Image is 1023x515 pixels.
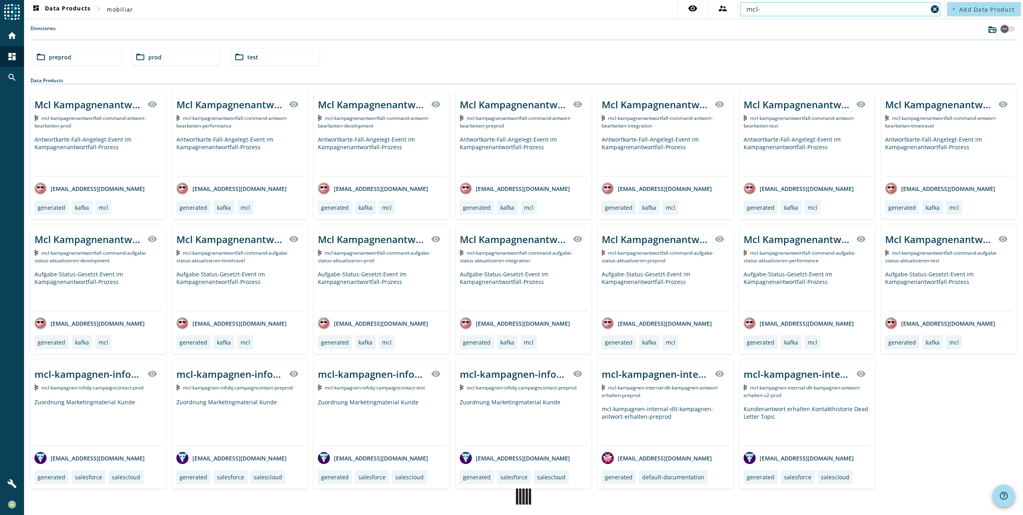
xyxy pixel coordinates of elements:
div: mcl [241,339,250,346]
div: mcl [382,204,392,211]
div: generated [605,204,633,211]
mat-icon: visibility [998,99,1008,109]
img: avatar [176,182,188,195]
img: Kafka Topic: mcl-kampagnenantwortfall-command-aufgabe-status-aktualisieren-integration [460,250,463,255]
div: [EMAIL_ADDRESS][DOMAIN_NAME] [602,317,712,329]
div: mcl [241,204,250,211]
div: salesforce [75,473,102,481]
div: Data Products [30,77,1017,84]
span: Add Data Product [959,6,1015,13]
img: Kafka Topic: mcl-kampagnen-internal-dlt-kampagnen-antwort-erhalten-preprod [602,385,605,390]
div: kafka [217,204,231,211]
div: kafka [75,339,89,346]
button: Data Products [28,2,94,16]
div: salesforce [500,473,528,481]
div: mcl [949,339,959,346]
mat-icon: visibility [573,369,582,379]
span: Kafka Topic: mcl-kampagnen-infobj-campaigncontact-test [325,384,425,391]
div: salesforce [217,473,244,481]
button: Add Data Product [947,2,1021,16]
img: 67e87f41a61c16215cfd095c94e0de5c [8,501,16,509]
mat-icon: visibility [431,369,441,379]
div: salescloud [254,473,282,481]
div: Mcl Kampagnenantwortfall Command Aufgabestatus Setzen [176,233,285,246]
span: Kafka Topic: mcl-kampagnenantwortfall-command-aufgabe-status-aktualisieren-integration [460,249,572,264]
mat-icon: home [7,31,17,41]
div: generated [321,204,349,211]
div: kafka [75,204,89,211]
img: avatar [176,452,188,464]
div: mcl-kampagnen-infobj-campaigncontact-_stage_ [176,367,285,381]
div: Aufgabe-Status-Gesetzt-Event im Kampagnenantwortfall-Prozess [318,270,445,311]
span: Kafka Topic: mcl-kampagnenantwortfall-command-aufgabe-status-aktualisieren-test [885,249,998,264]
div: generated [180,339,207,346]
div: salescloud [112,473,140,481]
div: Mcl Kampagnenantwortfall Command Aufgabestatus Setzen [460,233,568,246]
div: mcl [949,204,959,211]
img: Kafka Topic: mcl-kampagnenantwortfall-command-antwort-bearbeiten-prod [34,115,38,121]
mat-icon: visibility [573,234,582,244]
div: [EMAIL_ADDRESS][DOMAIN_NAME] [460,317,570,329]
div: Antwortkarte-Fall-Angelegt-Event im Kampagnenantwortfall-Prozess [885,136,1013,176]
span: prod [148,53,162,61]
span: Kafka Topic: mcl-kampagnenantwortfall-command-antwort-bearbeiten-preprod [460,115,571,129]
img: Kafka Topic: mcl-kampagnenantwortfall-command-aufgabe-status-aktualisieren-prod [318,250,321,255]
img: Kafka Topic: mcl-kampagnenantwortfall-command-antwort-bearbeiten-preprod [460,115,463,121]
div: generated [605,339,633,346]
img: avatar [885,182,897,195]
div: Zuordnung Marketingmaterial Kunde [176,398,304,446]
mat-icon: dashboard [31,4,41,14]
mat-icon: chevron_right [94,4,103,14]
span: test [247,53,258,61]
mat-icon: visibility [856,234,866,244]
mat-icon: visibility [715,369,724,379]
div: [EMAIL_ADDRESS][DOMAIN_NAME] [318,317,428,329]
div: generated [463,339,491,346]
div: Aufgabe-Status-Gesetzt-Event im Kampagnenantwortfall-Prozess [744,270,871,311]
div: mcl [666,204,675,211]
img: avatar [885,317,897,329]
mat-icon: visibility [431,99,441,109]
div: Aufgabe-Status-Gesetzt-Event im Kampagnenantwortfall-Prozess [34,270,162,311]
img: avatar [318,182,330,195]
div: Mcl Kampagnenantwortfall Command Antwort Bearbeiten [176,98,285,111]
div: [EMAIL_ADDRESS][DOMAIN_NAME] [885,317,995,329]
span: preprod [49,53,71,61]
div: Antwortkarte-Fall-Angelegt-Event im Kampagnenantwortfall-Prozess [318,136,445,176]
span: Kafka Topic: mcl-kampagnenantwortfall-command-antwort-bearbeiten-performance [176,115,288,129]
span: Kafka Topic: mcl-kampagnenantwortfall-command-aufgabe-status-aktualisieren-development [34,249,147,264]
mat-icon: dashboard [7,52,17,61]
div: generated [888,204,916,211]
div: [EMAIL_ADDRESS][DOMAIN_NAME] [602,452,712,464]
img: avatar [602,182,614,195]
mat-icon: folder_open [36,52,46,62]
div: [EMAIL_ADDRESS][DOMAIN_NAME] [744,452,854,464]
div: generated [180,473,207,481]
div: kafka [500,204,514,211]
mat-icon: visibility [289,369,299,379]
div: mcl [99,204,108,211]
div: [EMAIL_ADDRESS][DOMAIN_NAME] [885,182,995,195]
span: Kafka Topic: mcl-kampagnenantwortfall-command-antwort-bearbeiten-test [744,115,855,129]
div: [EMAIL_ADDRESS][DOMAIN_NAME] [176,452,287,464]
img: avatar [34,182,46,195]
div: [EMAIL_ADDRESS][DOMAIN_NAME] [744,317,854,329]
mat-icon: visibility [431,234,441,244]
span: Data Products [31,4,91,14]
span: Kafka Topic: mcl-kampagnenantwortfall-command-antwort-bearbeiten-development [318,115,429,129]
img: avatar [744,182,756,195]
div: default-documentation [642,473,704,481]
div: mcl-kampagnen-internal-dlt-kampagnen-antwort-erhalten-v2-_stage_ [744,367,852,381]
div: mcl [524,339,534,346]
span: Kafka Topic: mcl-kampagnen-infobj-campaigncontact-preprod [467,384,576,391]
div: mcl-kampagnen-infobj-campaigncontact-_stage_ [460,367,568,381]
mat-icon: visibility [289,234,299,244]
div: Aufgabe-Status-Gesetzt-Event im Kampagnenantwortfall-Prozess [885,270,1013,311]
img: avatar [34,317,46,329]
mat-icon: visibility [856,369,866,379]
div: Mcl Kampagnenantwortfall Command Antwort Bearbeiten [885,98,993,111]
div: generated [747,339,774,346]
div: kafka [926,204,940,211]
div: Mcl Kampagnenantwortfall Command Antwort Bearbeiten [602,98,710,111]
div: Aufgabe-Status-Gesetzt-Event im Kampagnenantwortfall-Prozess [602,270,729,311]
